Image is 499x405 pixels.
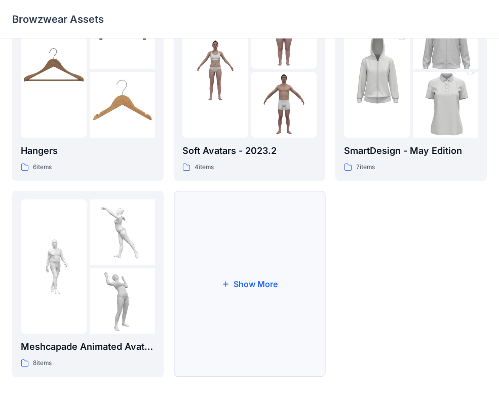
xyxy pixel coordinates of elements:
[251,72,317,138] img: folder 3
[90,268,156,334] img: folder 3
[12,12,104,26] p: Browzwear Assets
[33,162,52,173] p: 6 items
[344,21,410,119] img: folder 1
[195,162,214,173] p: 4 items
[174,191,325,377] button: Show More
[21,234,87,300] img: folder 1
[12,191,164,377] a: folder 1folder 2folder 3Meshcapade Animated Avatars8items
[21,144,155,158] p: Hangers
[21,340,155,354] p: Meshcapade Animated Avatars
[182,37,248,103] img: folder 1
[413,56,479,154] img: folder 3
[33,358,52,369] p: 8 items
[21,37,87,103] img: folder 1
[90,72,156,138] img: folder 3
[182,144,317,158] p: Soft Avatars - 2023.2
[90,199,156,265] img: folder 2
[344,144,478,158] p: SmartDesign - May Edition
[356,162,375,173] p: 7 items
